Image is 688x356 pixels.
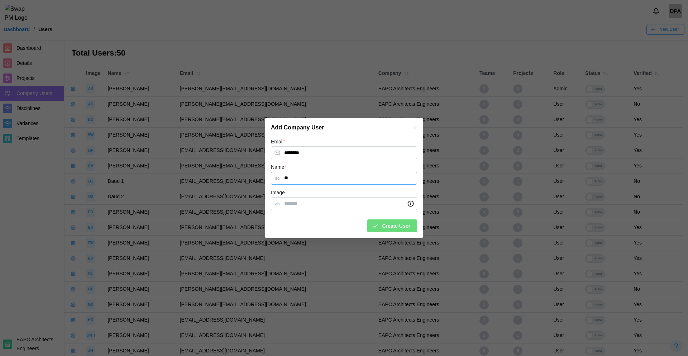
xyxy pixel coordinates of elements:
h2: Add Company User [271,125,324,130]
button: Create User [367,219,417,232]
label: Email [271,138,285,146]
span: Create User [382,220,410,232]
label: Name [271,163,286,171]
label: Image [271,189,285,197]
